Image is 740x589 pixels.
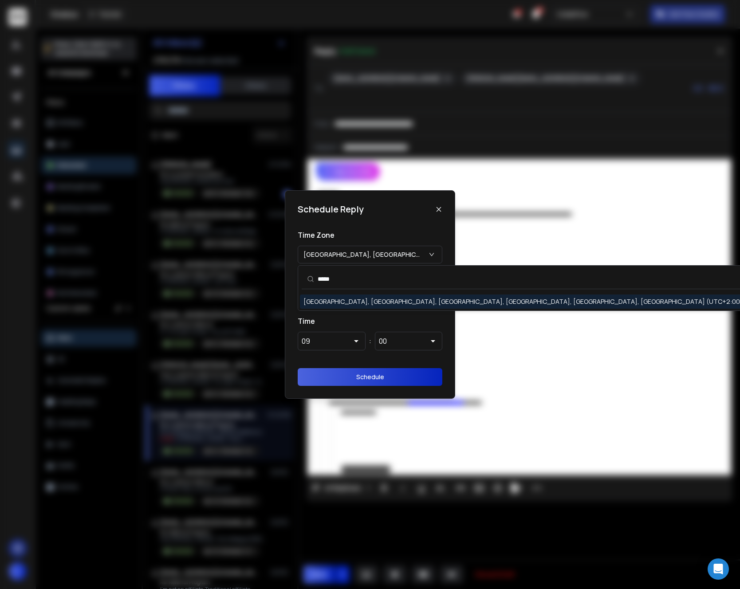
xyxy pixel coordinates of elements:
div: 09 [302,336,310,346]
h1: Time Zone [298,230,442,240]
span: : [369,336,371,346]
h1: Time [298,316,442,326]
h1: Schedule Reply [298,203,364,216]
button: Schedule [298,368,442,386]
div: Open Intercom Messenger [708,558,729,580]
div: 00 [379,336,387,346]
p: [GEOGRAPHIC_DATA], [GEOGRAPHIC_DATA] (UTC-11:00) [303,250,423,259]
